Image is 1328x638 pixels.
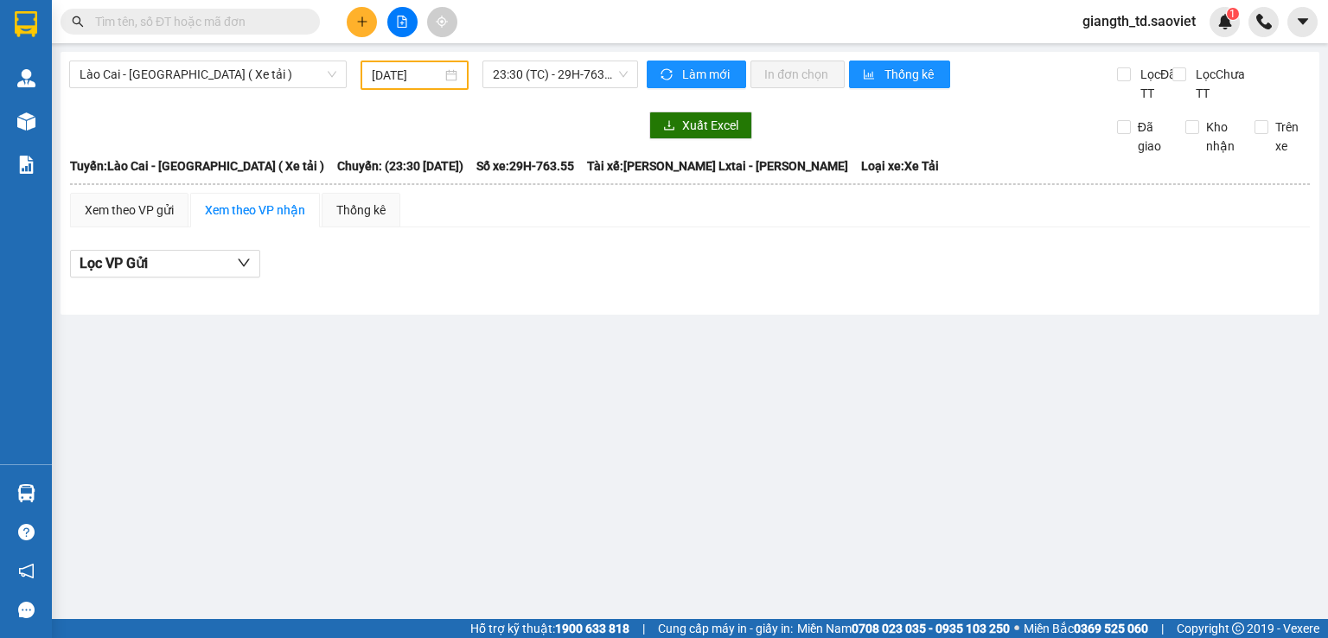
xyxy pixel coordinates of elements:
img: warehouse-icon [17,484,35,502]
span: question-circle [18,524,35,540]
span: 23:30 (TC) - 29H-763.55 [493,61,629,87]
img: icon-new-feature [1217,14,1233,29]
span: aim [436,16,448,28]
span: Kho nhận [1199,118,1242,156]
span: notification [18,563,35,579]
span: Tài xế: [PERSON_NAME] Lxtai - [PERSON_NAME] [587,156,848,175]
img: warehouse-icon [17,112,35,131]
span: 1 [1229,8,1235,20]
button: downloadXuất Excel [649,112,752,139]
span: Lọc Chưa TT [1189,65,1255,103]
span: Số xe: 29H-763.55 [476,156,574,175]
span: Đã giao [1131,118,1173,156]
input: 22/11/2022 [372,66,441,85]
span: copyright [1232,622,1244,635]
span: Cung cấp máy in - giấy in: [658,619,793,638]
span: Lọc Đã TT [1133,65,1178,103]
span: giangth_td.saoviet [1069,10,1210,32]
button: file-add [387,7,418,37]
b: Tuyến: Lào Cai - [GEOGRAPHIC_DATA] ( Xe tải ) [70,159,324,173]
button: plus [347,7,377,37]
strong: 0369 525 060 [1074,622,1148,635]
div: Xem theo VP nhận [205,201,305,220]
span: down [237,256,251,270]
span: Làm mới [682,65,732,84]
div: Xem theo VP gửi [85,201,174,220]
span: Xuất Excel [682,116,738,135]
strong: 0708 023 035 - 0935 103 250 [852,622,1010,635]
span: sync [661,68,675,82]
span: Trên xe [1268,118,1311,156]
button: bar-chartThống kê [849,61,950,88]
span: Lọc VP Gửi [80,252,148,274]
button: aim [427,7,457,37]
strong: 1900 633 818 [555,622,629,635]
span: Miền Nam [797,619,1010,638]
span: | [1161,619,1164,638]
button: caret-down [1287,7,1318,37]
span: Lào Cai - Hà Nội ( Xe tải ) [80,61,336,87]
button: syncLàm mới [647,61,746,88]
span: Miền Bắc [1024,619,1148,638]
span: caret-down [1295,14,1311,29]
button: In đơn chọn [750,61,845,88]
span: Hỗ trợ kỹ thuật: [470,619,629,638]
span: Chuyến: (23:30 [DATE]) [337,156,463,175]
div: Thống kê [336,201,386,220]
span: Loại xe: Xe Tải [861,156,939,175]
span: message [18,602,35,618]
span: | [642,619,645,638]
button: Lọc VP Gửi [70,250,260,278]
span: search [72,16,84,28]
span: plus [356,16,368,28]
span: download [663,119,675,133]
input: Tìm tên, số ĐT hoặc mã đơn [95,12,299,31]
span: ⚪️ [1014,625,1019,632]
img: logo-vxr [15,11,37,37]
img: warehouse-icon [17,69,35,87]
span: Thống kê [884,65,936,84]
img: solution-icon [17,156,35,174]
img: phone-icon [1256,14,1272,29]
span: file-add [396,16,408,28]
span: bar-chart [863,68,878,82]
sup: 1 [1227,8,1239,20]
